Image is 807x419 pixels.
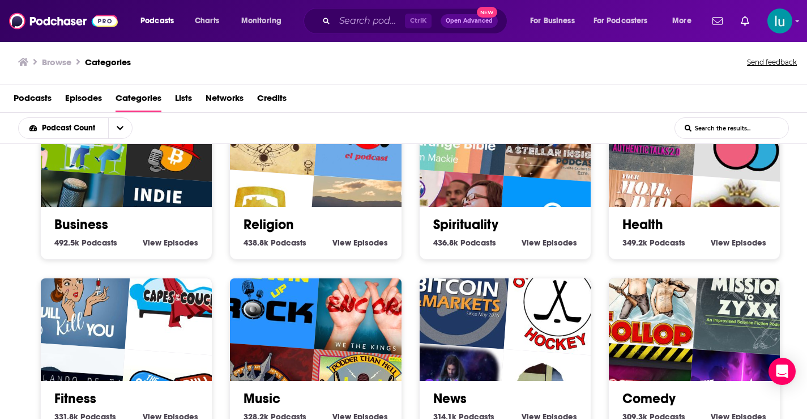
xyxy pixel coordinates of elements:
a: News [433,390,467,407]
a: Episodes [65,89,102,112]
div: Search podcasts, credits, & more... [314,8,518,34]
span: For Business [530,13,575,29]
a: Music [244,390,280,407]
span: Episodes [353,238,388,248]
a: Fitness [54,390,96,407]
button: open menu [133,12,189,30]
a: View Religion Episodes [332,238,388,248]
a: 492.5k Business Podcasts [54,238,117,248]
a: 436.8k Spirituality Podcasts [433,238,496,248]
img: WTK: Encore [314,247,424,357]
a: View Business Episodes [143,238,198,248]
a: Business [54,216,108,233]
button: Show profile menu [767,9,792,33]
img: Growin' Up Rock [212,240,322,350]
span: View [522,238,540,248]
div: Open Intercom Messenger [768,358,796,385]
span: Ctrl K [405,14,432,28]
span: 438.8k [244,238,268,248]
button: open menu [586,12,664,30]
span: Podcasts [650,238,685,248]
span: Podcast Count [42,124,99,132]
span: Monitoring [241,13,281,29]
button: Open AdvancedNew [441,14,498,28]
img: This Podcast Will Kill You [23,240,133,350]
button: Send feedback [744,54,800,70]
span: Podcasts [460,238,496,248]
a: Show notifications dropdown [708,11,727,31]
img: The Dollop with Dave Anthony and Gareth Reynolds [591,240,701,350]
span: Charts [195,13,219,29]
span: More [672,13,691,29]
a: Lists [175,89,192,112]
a: Categories [85,57,131,67]
span: Episodes [543,238,577,248]
span: View [143,238,161,248]
button: open menu [233,12,296,30]
span: Episodes [164,238,198,248]
span: Podcasts [140,13,174,29]
a: Categories [116,89,161,112]
span: 349.2k [622,238,647,248]
button: open menu [664,12,706,30]
a: Podcasts [14,89,52,112]
span: For Podcasters [593,13,648,29]
a: Charts [187,12,226,30]
img: Bitcoin & Markets [401,240,511,350]
a: Religion [244,216,294,233]
a: View Spirituality Episodes [522,238,577,248]
span: 492.5k [54,238,79,248]
span: Open Advanced [446,18,493,24]
a: 438.8k Religion Podcasts [244,238,306,248]
img: Capes On the Couch - Where Comics Get Counseling [125,247,235,357]
span: View [711,238,729,248]
a: Networks [206,89,244,112]
a: Credits [257,89,287,112]
input: Search podcasts, credits, & more... [335,12,405,30]
span: Podcasts [271,238,306,248]
a: Health [622,216,663,233]
button: open menu [108,118,132,138]
img: Mission To Zyxx [693,247,802,357]
button: open menu [19,124,108,132]
button: open menu [522,12,589,30]
a: View Health Episodes [711,238,766,248]
h2: Choose List sort [18,117,150,139]
a: Show notifications dropdown [736,11,754,31]
img: User Profile [767,9,792,33]
img: Podchaser - Follow, Share and Rate Podcasts [9,10,118,32]
img: Off the Wall Hockey Show [503,247,613,357]
a: 349.2k Health Podcasts [622,238,685,248]
a: Spirituality [433,216,498,233]
span: View [332,238,351,248]
span: 436.8k [433,238,458,248]
a: Comedy [622,390,676,407]
span: New [477,7,497,18]
span: Logged in as lusodano [767,9,792,33]
h3: Browse [42,57,71,67]
span: Podcasts [82,238,117,248]
span: Episodes [732,238,766,248]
